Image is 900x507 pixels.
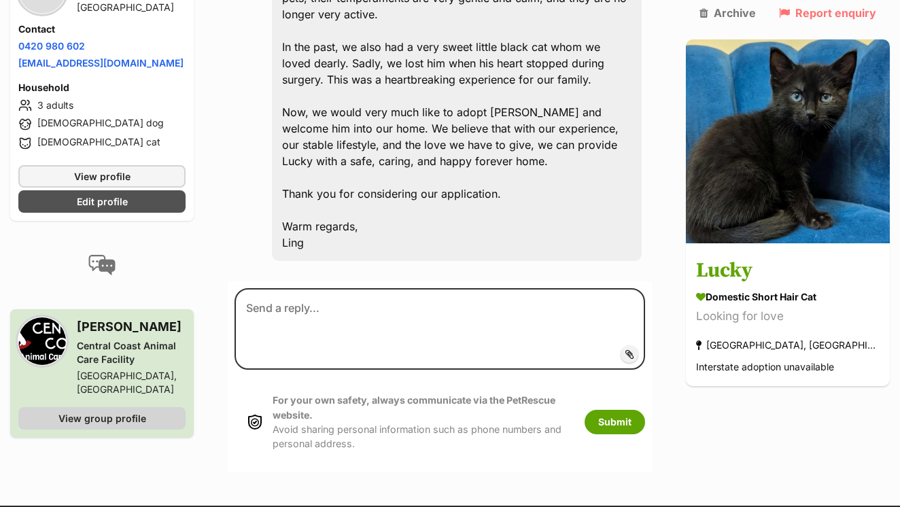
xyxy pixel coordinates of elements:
div: Central Coast Animal Care Facility [77,339,186,366]
li: [DEMOGRAPHIC_DATA] dog [18,116,186,133]
h3: [PERSON_NAME] [77,317,186,336]
a: 0420 980 602 [18,40,85,52]
span: Edit profile [77,194,128,209]
a: View group profile [18,407,186,430]
h3: Lucky [696,256,880,287]
img: Central Coast Animal Care Facility profile pic [18,317,66,365]
img: Lucky [686,39,890,243]
div: Looking for love [696,308,880,326]
a: [EMAIL_ADDRESS][DOMAIN_NAME] [18,57,184,69]
span: Interstate adoption unavailable [696,362,834,373]
div: [GEOGRAPHIC_DATA], [GEOGRAPHIC_DATA] [696,336,880,355]
a: Report enquiry [779,7,876,19]
h4: Household [18,81,186,94]
li: [DEMOGRAPHIC_DATA] cat [18,135,186,152]
li: 3 adults [18,97,186,113]
span: View profile [74,169,131,183]
h4: Contact [18,22,186,36]
strong: For your own safety, always communicate via the PetRescue website. [273,394,555,420]
div: Domestic Short Hair Cat [696,290,880,304]
p: Avoid sharing personal information such as phone numbers and personal address. [273,393,571,451]
span: View group profile [58,411,146,425]
a: View profile [18,165,186,188]
a: Lucky Domestic Short Hair Cat Looking for love [GEOGRAPHIC_DATA], [GEOGRAPHIC_DATA] Interstate ad... [686,246,890,387]
a: Archive [699,7,756,19]
a: Edit profile [18,190,186,213]
img: conversation-icon-4a6f8262b818ee0b60e3300018af0b2d0b884aa5de6e9bcb8d3d4eeb1a70a7c4.svg [88,255,116,275]
button: Submit [585,410,645,434]
div: [GEOGRAPHIC_DATA], [GEOGRAPHIC_DATA] [77,369,186,396]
